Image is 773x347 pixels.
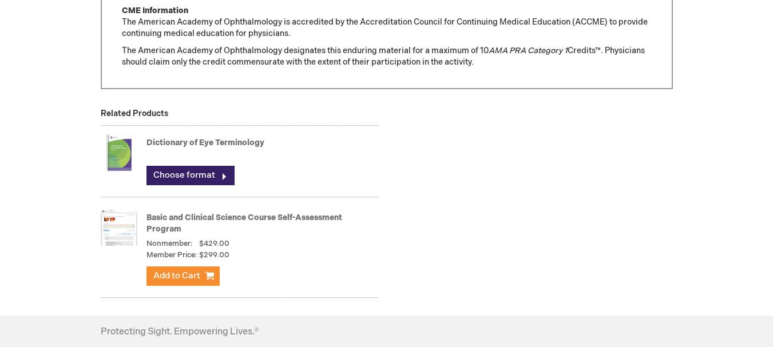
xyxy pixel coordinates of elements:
a: Choose format [146,166,235,185]
p: The American Academy of Ophthalmology is accredited by the Accreditation Council for Continuing M... [122,5,652,39]
strong: Member Price: [146,250,197,261]
h4: Protecting Sight. Empowering Lives.® [101,327,259,337]
button: Add to Cart [146,266,220,286]
span: $429.00 [199,239,229,248]
img: Basic and Clinical Science Course Self-Assessment Program [101,205,137,250]
span: $299.00 [199,250,229,261]
strong: CME Information [122,6,188,15]
span: Add to Cart [153,270,200,281]
a: Basic and Clinical Science Course Self-Assessment Program [146,213,342,234]
a: Dictionary of Eye Terminology [146,138,264,147]
img: Dictionary of Eye Terminology [101,130,137,176]
strong: Related Products [101,109,168,118]
em: AMA PRA Category 1 [489,46,568,55]
p: The American Academy of Ophthalmology designates this enduring material for a maximum of 10 Credi... [122,45,652,68]
strong: Nonmember: [146,238,193,249]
